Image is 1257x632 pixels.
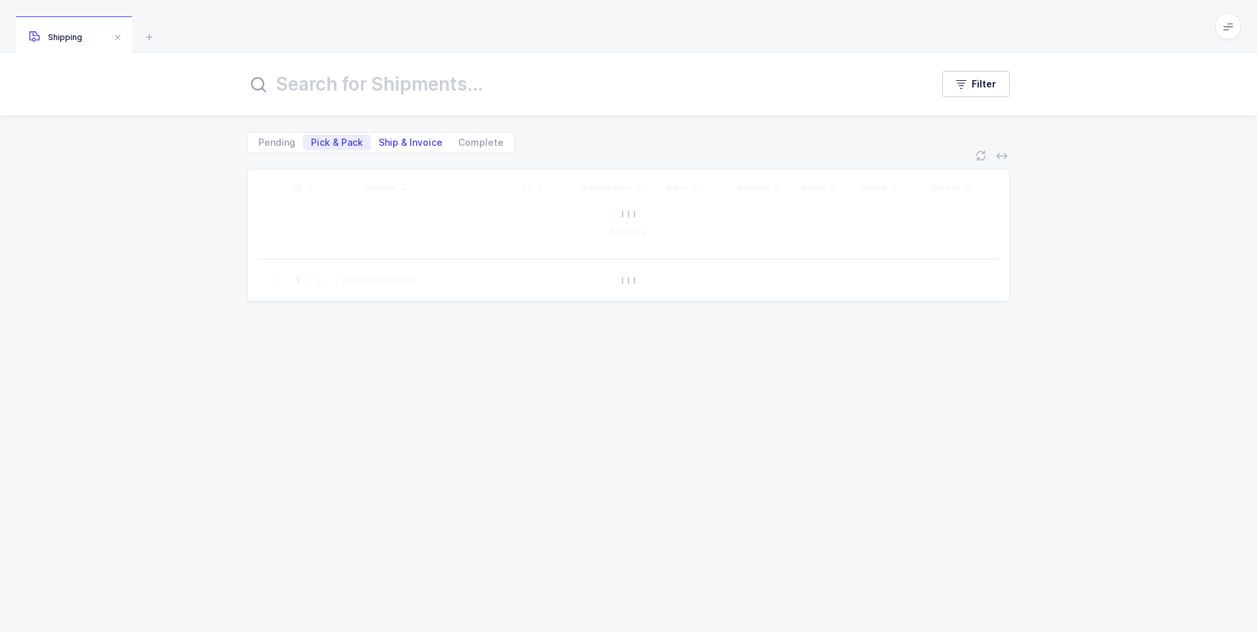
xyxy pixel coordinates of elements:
[247,68,916,100] input: Search for Shipments...
[258,138,295,147] span: Pending
[29,32,82,42] span: Shipping
[972,78,996,91] span: Filter
[311,138,363,147] span: Pick & Pack
[942,71,1010,97] button: Filter
[458,138,504,147] span: Complete
[379,138,442,147] span: Ship & Invoice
